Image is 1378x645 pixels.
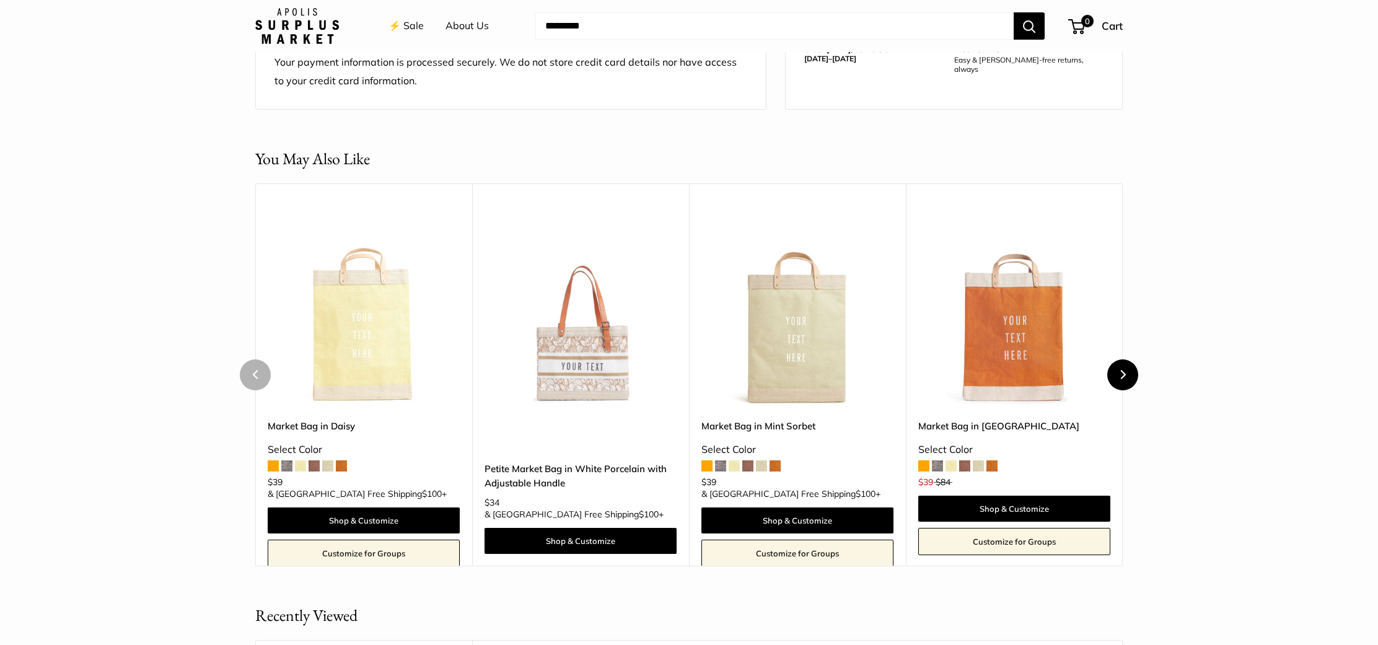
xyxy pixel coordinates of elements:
[1014,12,1045,40] button: Search
[1102,19,1123,32] span: Cart
[918,214,1110,406] img: description_Make it yours with custom, printed text.
[268,540,460,567] a: Customize for Groups
[255,8,339,44] img: Apolis: Surplus Market
[422,488,442,499] span: $100
[485,497,499,508] span: $34
[954,55,1098,74] p: Easy & [PERSON_NAME]-free returns, always
[856,488,876,499] span: $100
[918,496,1110,522] a: Shop & Customize
[388,17,424,35] a: ⚡️ Sale
[918,214,1110,406] a: description_Make it yours with custom, printed text.Market Bag in Citrus
[535,12,1014,40] input: Search...
[268,214,460,406] img: Market Bag in Daisy
[918,441,1110,459] div: Select Color
[701,489,880,498] span: & [GEOGRAPHIC_DATA] Free Shipping +
[268,476,283,488] span: $39
[701,214,893,406] a: Market Bag in Mint SorbetMarket Bag in Mint Sorbet
[918,419,1110,433] a: Market Bag in [GEOGRAPHIC_DATA]
[485,510,664,519] span: & [GEOGRAPHIC_DATA] Free Shipping +
[255,147,370,171] h2: You May Also Like
[936,476,950,488] span: $84
[485,462,677,491] a: Petite Market Bag in White Porcelain with Adjustable Handle
[639,509,659,520] span: $100
[274,53,747,90] p: Your payment information is processed securely. We do not store credit card details nor have acce...
[485,214,677,406] img: description_Make it yours with custom printed text.
[268,441,460,459] div: Select Color
[1069,16,1123,36] a: 0 Cart
[701,214,893,406] img: Market Bag in Mint Sorbet
[804,45,893,63] strong: Order [DATE], delivers on [DATE]–[DATE]
[701,507,893,533] a: Shop & Customize
[268,419,460,433] a: Market Bag in Daisy
[255,603,358,628] h2: Recently Viewed
[445,17,489,35] a: About Us
[701,419,893,433] a: Market Bag in Mint Sorbet
[268,507,460,533] a: Shop & Customize
[701,476,716,488] span: $39
[485,528,677,554] a: Shop & Customize
[240,359,271,390] button: Previous
[1107,359,1138,390] button: Next
[1081,15,1094,27] span: 0
[918,476,933,488] span: $39
[701,540,893,567] a: Customize for Groups
[701,441,893,459] div: Select Color
[485,214,677,406] a: description_Make it yours with custom printed text.description_Transform your everyday errands in...
[268,489,447,498] span: & [GEOGRAPHIC_DATA] Free Shipping +
[268,214,460,406] a: Market Bag in DaisyMarket Bag in Daisy
[918,528,1110,555] a: Customize for Groups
